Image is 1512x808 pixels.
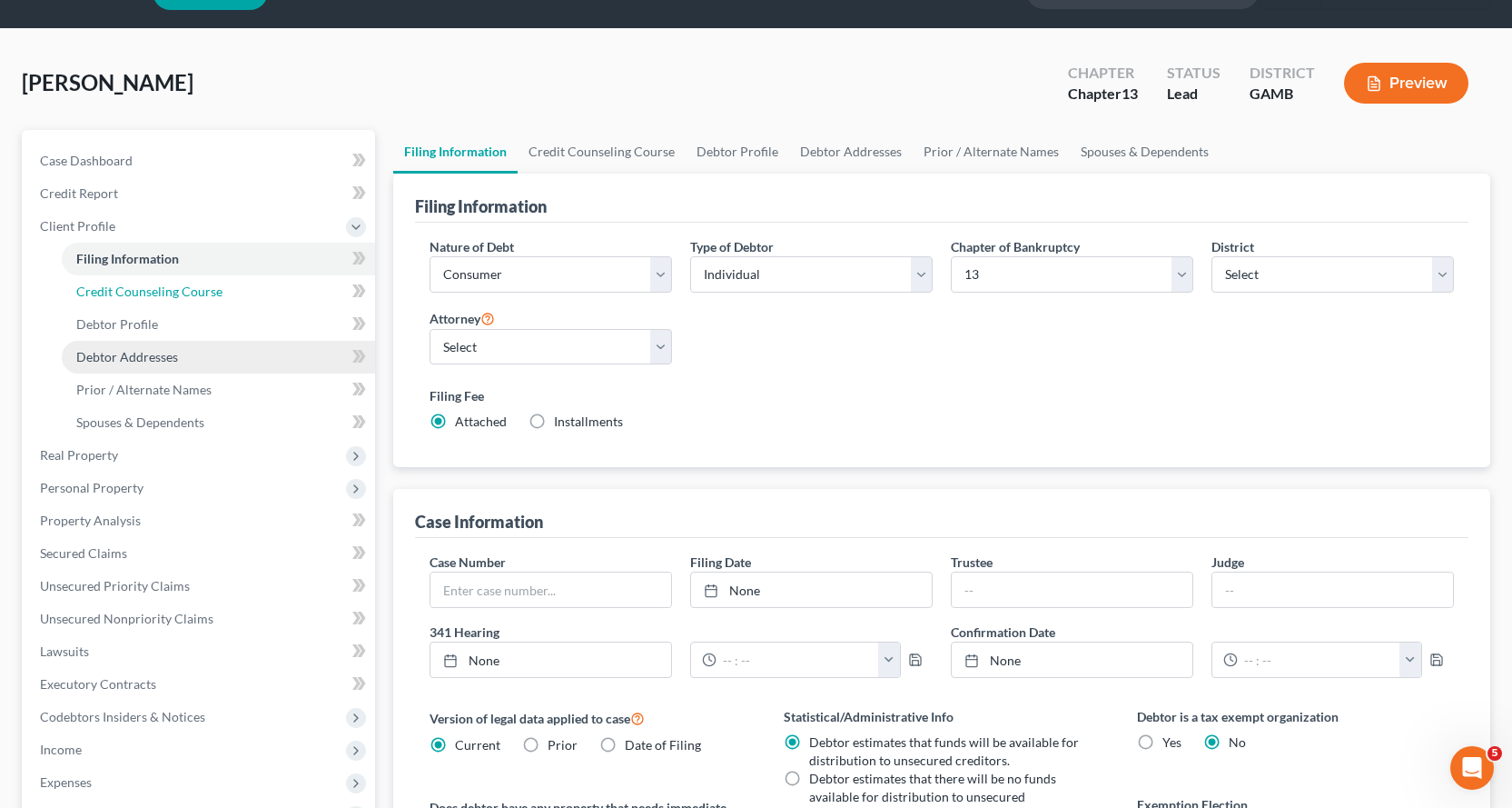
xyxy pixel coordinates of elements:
span: Lawsuits [40,643,89,659]
div: GAMB [1250,84,1315,105]
span: Installments [554,414,623,429]
span: [PERSON_NAME] [22,69,193,95]
span: 13 [1122,85,1138,102]
a: Unsecured Priority Claims [25,570,375,603]
a: Credit Counseling Course [62,275,375,308]
span: Current [455,737,500,753]
span: Personal Property [40,480,143,495]
a: Credit Report [25,177,375,210]
label: Judge [1211,553,1244,572]
span: Attached [455,414,507,429]
a: Property Analysis [25,504,375,537]
a: Filing Information [62,243,375,275]
a: Prior / Alternate Names [62,374,375,406]
span: Debtor Addresses [76,349,178,364]
span: Filing Information [76,251,179,266]
a: Filing Information [393,130,518,174]
label: Attorney [430,307,495,329]
button: Preview [1344,63,1468,104]
span: Yes [1162,734,1181,750]
a: Secured Claims [25,537,375,570]
label: Case Number [430,553,506,572]
label: Version of legal data applied to case [430,707,746,729]
a: Lawsuits [25,635,375,668]
span: Secured Claims [40,545,127,561]
label: Chapter of Bankruptcy [951,237,1080,256]
input: -- : -- [1238,643,1400,677]
a: Credit Counseling Course [518,130,686,174]
span: Spouses & Dependents [76,414,204,430]
a: None [430,643,671,677]
input: -- [952,573,1192,607]
span: Debtor Profile [76,316,158,332]
a: Debtor Addresses [62,341,375,374]
input: -- [1212,573,1453,607]
label: Type of Debtor [690,237,774,256]
a: Spouses & Dependents [62,406,375,439]
div: Lead [1167,84,1220,105]
span: Prior / Alternate Names [76,382,212,397]
span: Case Dashboard [40,153,133,168]
span: Property Analysis [40,513,141,528]
div: Chapter [1068,84,1138,105]
span: Expenses [40,774,92,790]
a: Spouses & Dependents [1070,130,1220,174]
a: Unsecured Nonpriority Claims [25,603,375,635]
label: Nature of Debt [430,237,514,256]
span: 5 [1487,746,1502,761]
iframe: Intercom live chat [1450,746,1494,790]
a: Debtor Profile [62,308,375,341]
span: Unsecured Priority Claims [40,578,190,594]
span: Credit Counseling Course [76,284,222,299]
span: Credit Report [40,185,118,201]
label: Statistical/Administrative Info [784,707,1101,726]
label: District [1211,237,1254,256]
a: Executory Contracts [25,668,375,701]
a: Case Dashboard [25,145,375,177]
span: Prior [548,737,578,753]
a: Debtor Addresses [789,130,913,174]
div: Status [1167,63,1220,84]
label: 341 Hearing [420,623,942,642]
a: Prior / Alternate Names [913,130,1070,174]
span: Real Property [40,447,118,463]
a: Debtor Profile [686,130,789,174]
label: Trustee [951,553,993,572]
div: Filing Information [415,195,547,217]
span: No [1229,734,1246,750]
span: Date of Filing [625,737,701,753]
label: Debtor is a tax exempt organization [1137,707,1454,726]
label: Filing Fee [430,386,1454,405]
span: Codebtors Insiders & Notices [40,709,205,724]
span: Debtor estimates that funds will be available for distribution to unsecured creditors. [809,734,1079,768]
a: None [691,573,932,607]
label: Confirmation Date [942,623,1463,642]
a: None [952,643,1192,677]
input: Enter case number... [430,573,671,607]
label: Filing Date [690,553,751,572]
div: District [1250,63,1315,84]
span: Client Profile [40,218,115,234]
div: Case Information [415,511,543,533]
span: Executory Contracts [40,676,156,692]
span: Income [40,742,82,757]
span: Unsecured Nonpriority Claims [40,611,213,626]
input: -- : -- [716,643,879,677]
div: Chapter [1068,63,1138,84]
